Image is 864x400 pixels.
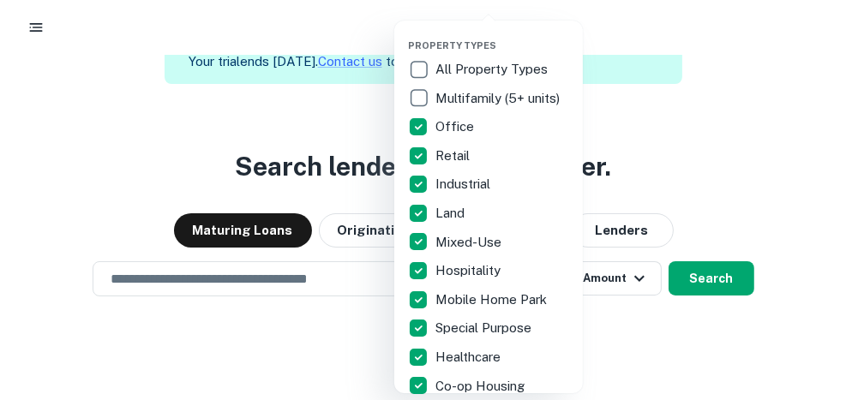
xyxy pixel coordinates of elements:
p: Multifamily (5+ units) [435,88,563,109]
p: Office [435,116,477,137]
p: Industrial [435,174,494,194]
p: Co-op Housing [435,376,528,397]
iframe: Chat Widget [778,263,864,345]
p: Hospitality [435,260,504,281]
p: Healthcare [435,347,504,367]
p: Land [435,203,468,224]
p: Retail [435,146,473,166]
p: Mixed-Use [435,232,505,253]
p: All Property Types [435,59,551,80]
span: Property Types [408,40,496,51]
p: Special Purpose [435,318,535,338]
p: Mobile Home Park [435,290,550,310]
